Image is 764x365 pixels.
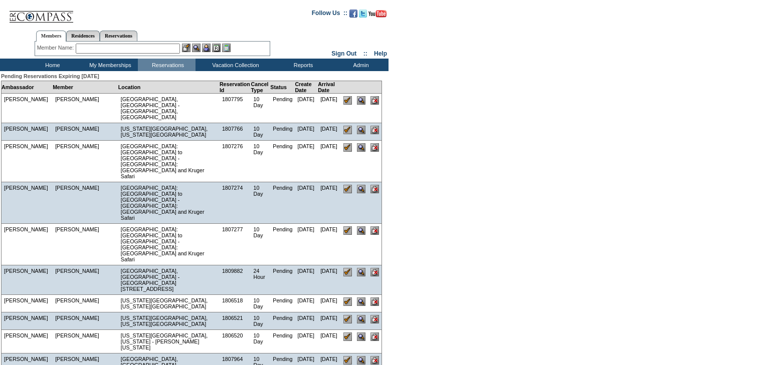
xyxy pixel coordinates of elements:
[202,44,211,52] img: Impersonate
[251,94,271,123] td: 10 Day
[357,185,365,193] input: View
[220,265,251,295] td: 1809882
[2,224,53,265] td: [PERSON_NAME]
[251,265,271,295] td: 24 Hour
[118,330,220,353] td: [US_STATE][GEOGRAPHIC_DATA], [US_STATE] - [PERSON_NAME] [US_STATE]
[318,330,341,353] td: [DATE]
[370,226,379,235] input: Cancel
[2,265,53,295] td: [PERSON_NAME]
[343,96,352,105] input: Confirm
[118,295,220,312] td: [US_STATE][GEOGRAPHIC_DATA], [US_STATE][GEOGRAPHIC_DATA]
[357,96,365,105] input: View
[318,312,341,330] td: [DATE]
[251,123,271,141] td: 10 Day
[53,182,118,224] td: [PERSON_NAME]
[2,295,53,312] td: [PERSON_NAME]
[357,226,365,235] input: View
[357,268,365,276] input: View
[359,10,367,18] img: Follow us on Twitter
[318,224,341,265] td: [DATE]
[220,312,251,330] td: 1806521
[368,10,387,18] img: Subscribe to our YouTube Channel
[357,356,365,364] input: View
[53,265,118,295] td: [PERSON_NAME]
[343,356,352,364] input: Confirm
[66,31,100,41] a: Residences
[295,330,318,353] td: [DATE]
[370,96,379,105] input: Cancel
[251,224,271,265] td: 10 Day
[370,332,379,341] input: Cancel
[295,81,318,94] td: Create Date
[251,312,271,330] td: 10 Day
[2,330,53,353] td: [PERSON_NAME]
[295,265,318,295] td: [DATE]
[318,141,341,182] td: [DATE]
[343,332,352,341] input: Confirm
[118,224,220,265] td: [GEOGRAPHIC_DATA]: [GEOGRAPHIC_DATA] to [GEOGRAPHIC_DATA] - [GEOGRAPHIC_DATA]: [GEOGRAPHIC_DATA] ...
[220,81,251,94] td: Reservation Id
[370,126,379,134] input: Cancel
[118,94,220,123] td: [GEOGRAPHIC_DATA], [GEOGRAPHIC_DATA] - [GEOGRAPHIC_DATA], [GEOGRAPHIC_DATA]
[368,13,387,19] a: Subscribe to our YouTube Channel
[212,44,221,52] img: Reservations
[357,315,365,323] input: View
[374,50,387,57] a: Help
[349,10,357,18] img: Become our fan on Facebook
[251,330,271,353] td: 10 Day
[2,141,53,182] td: [PERSON_NAME]
[80,59,138,71] td: My Memberships
[1,73,99,79] span: Pending Reservations Expiring [DATE]
[118,81,220,94] td: Location
[182,44,190,52] img: b_edit.gif
[343,315,352,323] input: Confirm
[343,268,352,276] input: Confirm
[370,185,379,193] input: Cancel
[53,312,118,330] td: [PERSON_NAME]
[295,141,318,182] td: [DATE]
[220,224,251,265] td: 1807277
[343,143,352,152] input: Confirm
[53,123,118,141] td: [PERSON_NAME]
[220,141,251,182] td: 1807276
[343,297,352,306] input: Confirm
[138,59,196,71] td: Reservations
[220,94,251,123] td: 1807795
[357,297,365,306] input: View
[343,185,352,193] input: Confirm
[295,182,318,224] td: [DATE]
[2,123,53,141] td: [PERSON_NAME]
[318,94,341,123] td: [DATE]
[273,59,331,71] td: Reports
[312,9,347,21] td: Follow Us ::
[251,81,271,94] td: Cancel Type
[220,123,251,141] td: 1807766
[295,94,318,123] td: [DATE]
[343,126,352,134] input: Confirm
[118,312,220,330] td: [US_STATE][GEOGRAPHIC_DATA], [US_STATE][GEOGRAPHIC_DATA]
[318,81,341,94] td: Arrival Date
[318,182,341,224] td: [DATE]
[2,81,53,94] td: Ambassador
[118,265,220,295] td: [GEOGRAPHIC_DATA], [GEOGRAPHIC_DATA] - [GEOGRAPHIC_DATA][STREET_ADDRESS]
[53,141,118,182] td: [PERSON_NAME]
[53,330,118,353] td: [PERSON_NAME]
[118,123,220,141] td: [US_STATE][GEOGRAPHIC_DATA], [US_STATE][GEOGRAPHIC_DATA]
[220,330,251,353] td: 1806520
[363,50,367,57] span: ::
[357,143,365,152] input: View
[270,265,295,295] td: Pending
[370,143,379,152] input: Cancel
[357,332,365,341] input: View
[196,59,273,71] td: Vacation Collection
[270,312,295,330] td: Pending
[270,81,295,94] td: Status
[118,141,220,182] td: [GEOGRAPHIC_DATA]: [GEOGRAPHIC_DATA] to [GEOGRAPHIC_DATA] - [GEOGRAPHIC_DATA]: [GEOGRAPHIC_DATA] ...
[370,297,379,306] input: Cancel
[251,141,271,182] td: 10 Day
[295,123,318,141] td: [DATE]
[9,3,74,23] img: Compass Home
[318,295,341,312] td: [DATE]
[36,31,67,42] a: Members
[331,50,356,57] a: Sign Out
